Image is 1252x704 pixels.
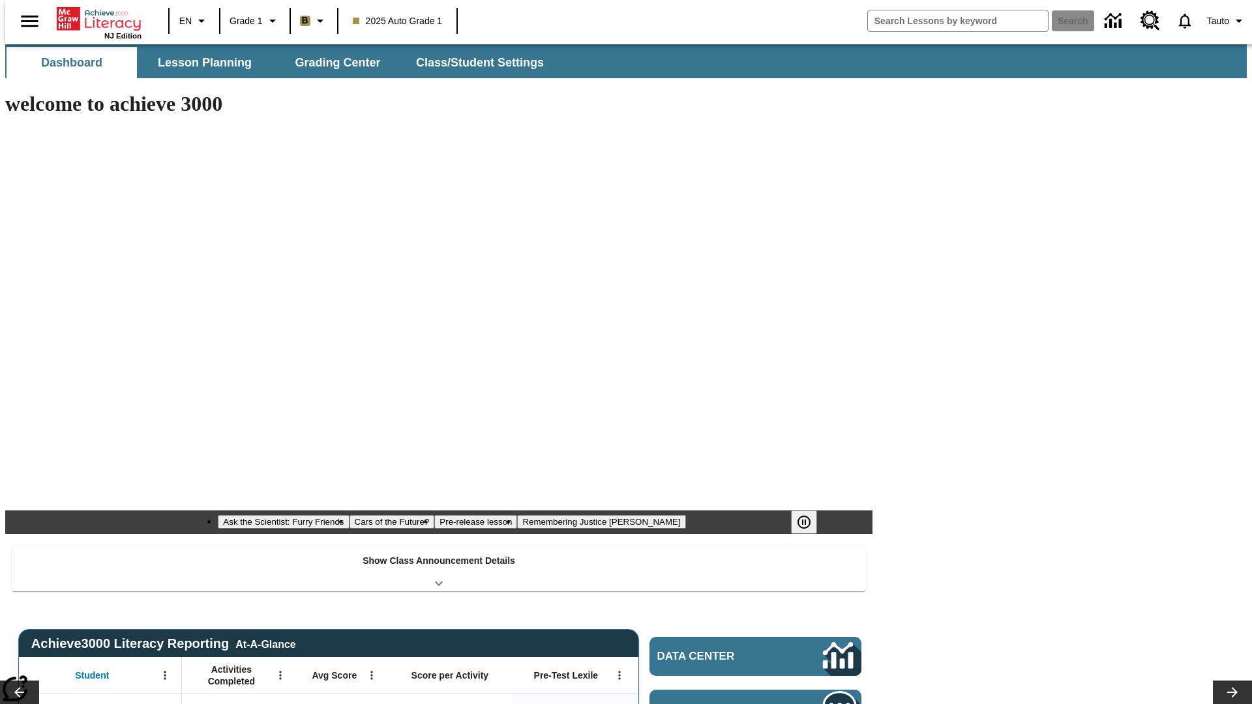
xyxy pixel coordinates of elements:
[406,47,554,78] button: Class/Student Settings
[57,5,142,40] div: Home
[312,669,357,681] span: Avg Score
[155,666,175,685] button: Open Menu
[188,664,275,687] span: Activities Completed
[5,92,872,116] h1: welcome to achieve 3000
[230,14,263,28] span: Grade 1
[10,2,49,40] button: Open side menu
[791,510,830,534] div: Pause
[534,669,599,681] span: Pre-Test Lexile
[271,666,290,685] button: Open Menu
[75,669,109,681] span: Student
[57,6,142,32] a: Home
[1213,681,1252,704] button: Lesson carousel, Next
[868,10,1048,31] input: search field
[1097,3,1133,39] a: Data Center
[12,546,866,591] div: Show Class Announcement Details
[350,515,435,529] button: Slide 2 Cars of the Future?
[411,669,489,681] span: Score per Activity
[434,515,517,529] button: Slide 3 Pre-release lesson
[649,637,861,676] a: Data Center
[362,666,381,685] button: Open Menu
[363,554,515,568] p: Show Class Announcement Details
[295,9,333,33] button: Boost Class color is light brown. Change class color
[1133,3,1168,38] a: Resource Center, Will open in new tab
[173,9,215,33] button: Language: EN, Select a language
[1207,14,1229,28] span: Tauto
[302,12,308,29] span: B
[31,636,296,651] span: Achieve3000 Literacy Reporting
[1168,4,1202,38] a: Notifications
[517,515,685,529] button: Slide 4 Remembering Justice O'Connor
[235,636,295,651] div: At-A-Glance
[1202,9,1252,33] button: Profile/Settings
[791,510,817,534] button: Pause
[179,14,192,28] span: EN
[657,650,779,663] span: Data Center
[353,14,443,28] span: 2025 Auto Grade 1
[104,32,142,40] span: NJ Edition
[224,9,286,33] button: Grade: Grade 1, Select a grade
[610,666,629,685] button: Open Menu
[140,47,270,78] button: Lesson Planning
[5,44,1247,78] div: SubNavbar
[218,515,349,529] button: Slide 1 Ask the Scientist: Furry Friends
[273,47,403,78] button: Grading Center
[7,47,137,78] button: Dashboard
[5,47,556,78] div: SubNavbar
